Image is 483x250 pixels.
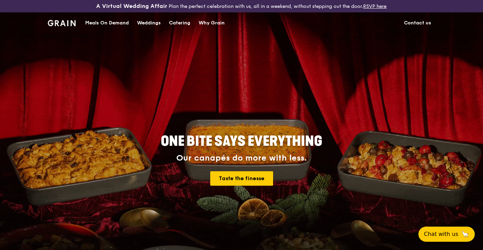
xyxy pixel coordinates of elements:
[137,13,161,33] div: Weddings
[199,13,225,33] div: Why Grain
[165,13,194,33] a: Catering
[161,133,322,150] span: ONE BITE SAYS EVERYTHING
[80,3,402,10] div: Plan the perfect celebration with us, all in a weekend, without stepping out the door.
[169,13,190,33] div: Catering
[418,227,475,242] button: Chat with us🦙
[424,230,458,238] span: Chat with us
[48,12,76,33] a: GrainGrain
[133,13,165,33] a: Weddings
[461,230,469,238] span: 🦙
[96,3,167,10] h3: A Virtual Wedding Affair
[210,171,273,186] a: Taste the finesse
[118,153,365,163] div: Our canapés do more with less.
[85,13,129,33] div: Meals On Demand
[194,13,229,33] a: Why Grain
[48,20,76,26] img: Grain
[363,3,386,9] a: RSVP here
[400,13,435,33] a: Contact us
